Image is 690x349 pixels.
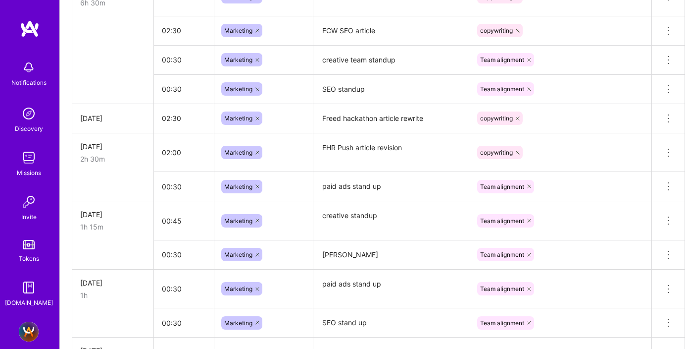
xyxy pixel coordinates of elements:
textarea: paid ads stand up [314,173,468,200]
textarea: [PERSON_NAME] [314,241,468,269]
span: Team alignment [480,183,524,190]
span: Marketing [224,149,252,156]
span: Marketing [224,285,252,292]
textarea: ECW SEO article [314,17,468,45]
span: Team alignment [480,319,524,327]
input: HH:MM [154,241,214,268]
img: discovery [19,104,39,123]
span: copywriting [480,115,513,122]
span: Marketing [224,217,252,225]
span: Marketing [224,319,252,327]
input: HH:MM [154,105,214,131]
span: Team alignment [480,217,524,225]
span: copywriting [480,27,513,34]
div: 1h [80,290,146,300]
div: [DATE] [80,141,146,152]
span: Team alignment [480,85,524,93]
img: guide book [19,278,39,297]
img: bell [19,58,39,77]
span: Marketing [224,183,252,190]
div: [DATE] [80,278,146,288]
a: A.Team - Full-stack Demand Growth team! [16,322,41,342]
input: HH:MM [154,310,214,336]
img: A.Team - Full-stack Demand Growth team! [19,322,39,342]
div: 1h 15m [80,222,146,232]
span: copywriting [480,149,513,156]
input: HH:MM [154,174,214,200]
textarea: EHR Push article revision [314,134,468,172]
div: Discovery [15,123,43,134]
textarea: Freed hackathon article rewrite [314,105,468,132]
div: 2h 30m [80,154,146,164]
input: HH:MM [154,276,214,302]
img: logo [20,20,40,38]
textarea: SEO stand up [314,309,468,337]
span: Marketing [224,251,252,258]
div: [DATE] [80,113,146,123]
input: HH:MM [154,47,214,73]
span: Team alignment [480,285,524,292]
input: HH:MM [154,76,214,102]
input: HH:MM [154,208,214,234]
input: HH:MM [154,17,214,44]
span: Marketing [224,115,252,122]
span: Marketing [224,56,252,63]
textarea: creative team standup [314,47,468,74]
textarea: SEO standup [314,76,468,103]
div: Missions [17,168,41,178]
textarea: creative standup [314,202,468,239]
textarea: paid ads stand up [314,271,468,308]
img: Invite [19,192,39,212]
input: HH:MM [154,139,214,166]
span: Marketing [224,85,252,93]
div: [DATE] [80,209,146,220]
div: Invite [21,212,37,222]
div: [DOMAIN_NAME] [5,297,53,308]
span: Team alignment [480,56,524,63]
img: teamwork [19,148,39,168]
div: Notifications [11,77,47,88]
img: tokens [23,240,35,249]
span: Team alignment [480,251,524,258]
div: Tokens [19,253,39,264]
span: Marketing [224,27,252,34]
